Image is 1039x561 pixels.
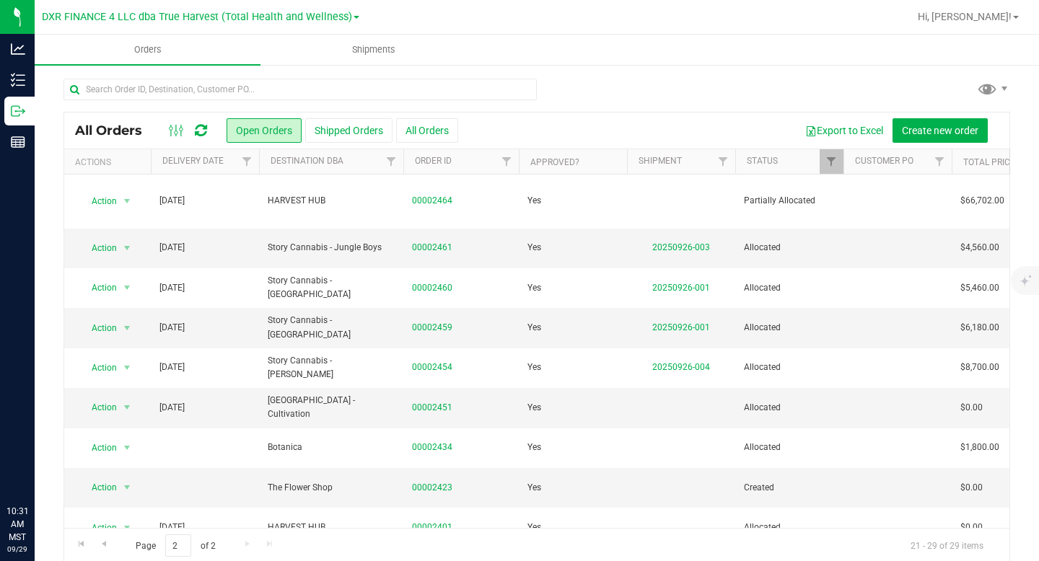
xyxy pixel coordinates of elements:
a: Orders [35,35,260,65]
span: Create new order [902,125,978,136]
inline-svg: Reports [11,135,25,149]
span: [GEOGRAPHIC_DATA] - Cultivation [268,394,395,421]
a: 00002451 [412,401,452,415]
span: Yes [527,281,541,295]
a: 00002423 [412,481,452,495]
span: Story Cannabis - Jungle Boys [268,241,395,255]
a: Filter [711,149,735,174]
span: [DATE] [159,281,185,295]
inline-svg: Inventory [11,73,25,87]
inline-svg: Outbound [11,104,25,118]
a: Customer PO [855,156,913,166]
span: Partially Allocated [744,194,835,208]
button: All Orders [396,118,458,143]
span: $5,460.00 [960,281,999,295]
span: select [118,278,136,298]
span: $1,800.00 [960,441,999,454]
a: Approved? [530,157,579,167]
span: select [118,238,136,258]
span: Story Cannabis - [GEOGRAPHIC_DATA] [268,314,395,341]
span: select [118,397,136,418]
span: Story Cannabis - [GEOGRAPHIC_DATA] [268,274,395,301]
button: Shipped Orders [305,118,393,143]
a: Order ID [415,156,452,166]
span: Allocated [744,281,835,295]
a: Go to the first page [71,534,92,554]
span: [DATE] [159,361,185,374]
span: Action [79,438,118,458]
span: Action [79,477,118,498]
span: Allocated [744,241,835,255]
a: 20250926-001 [652,322,710,332]
button: Open Orders [227,118,302,143]
a: 00002434 [412,441,452,454]
a: Status [747,156,778,166]
span: $8,700.00 [960,361,999,374]
span: 21 - 29 of 29 items [899,534,995,556]
span: Allocated [744,321,835,335]
span: Action [79,191,118,211]
iframe: Resource center [14,446,58,489]
span: Yes [527,321,541,335]
span: select [118,318,136,338]
span: Story Cannabis - [PERSON_NAME] [268,354,395,381]
span: Yes [527,521,541,534]
span: $0.00 [960,401,983,415]
span: Hi, [PERSON_NAME]! [918,11,1012,22]
span: Yes [527,481,541,495]
span: $4,560.00 [960,241,999,255]
span: $0.00 [960,521,983,534]
span: $6,180.00 [960,321,999,335]
span: All Orders [75,123,157,138]
a: Shipments [260,35,486,65]
span: Action [79,358,118,378]
span: Shipments [333,43,415,56]
span: Yes [527,241,541,255]
a: 20250926-001 [652,283,710,293]
a: Shipment [639,156,682,166]
span: HARVEST HUB [268,521,395,534]
span: Allocated [744,401,835,415]
a: 20250926-003 [652,242,710,252]
span: DXR FINANCE 4 LLC dba True Harvest (Total Health and Wellness) [42,11,352,23]
inline-svg: Analytics [11,42,25,56]
span: HARVEST HUB [268,194,395,208]
a: 00002464 [412,194,452,208]
input: Search Order ID, Destination, Customer PO... [63,79,537,100]
span: Action [79,397,118,418]
a: 00002401 [412,521,452,534]
a: Filter [235,149,259,174]
span: Page of 2 [123,534,227,557]
a: 00002454 [412,361,452,374]
span: Yes [527,441,541,454]
span: Yes [527,194,541,208]
span: select [118,477,136,498]
span: Action [79,518,118,538]
span: Action [79,278,118,298]
a: Filter [495,149,519,174]
a: Delivery Date [162,156,224,166]
a: Filter [380,149,403,174]
iframe: Resource center unread badge [43,443,60,461]
p: 10:31 AM MST [6,505,28,544]
span: select [118,518,136,538]
a: 00002461 [412,241,452,255]
span: Orders [115,43,181,56]
span: $66,702.00 [960,194,1004,208]
a: 00002459 [412,321,452,335]
span: The Flower Shop [268,481,395,495]
button: Export to Excel [796,118,893,143]
input: 2 [165,534,191,557]
p: 09/29 [6,544,28,555]
a: Filter [820,149,843,174]
a: Total Price [963,157,1015,167]
span: [DATE] [159,521,185,534]
span: Allocated [744,441,835,454]
span: Allocated [744,521,835,534]
button: Create new order [893,118,988,143]
a: 00002460 [412,281,452,295]
span: Botanica [268,441,395,454]
a: Destination DBA [271,156,343,166]
span: Action [79,318,118,338]
div: Actions [75,157,145,167]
